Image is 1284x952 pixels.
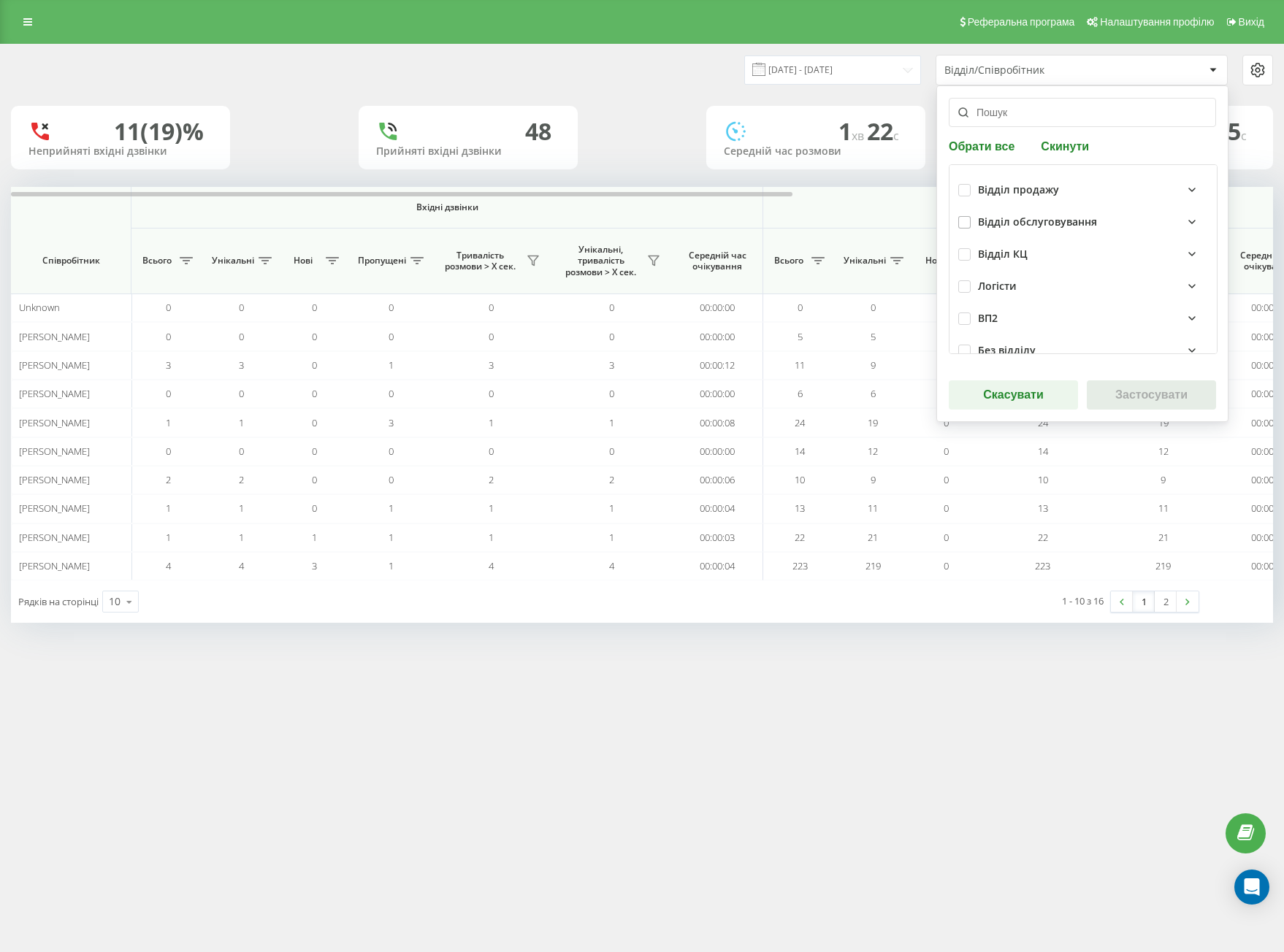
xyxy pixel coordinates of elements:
span: 0 [798,301,803,314]
span: 2 [239,473,244,486]
span: 3 [312,559,317,572]
span: [PERSON_NAME] [19,358,90,372]
span: 1 [166,416,171,429]
span: 3 [166,358,171,372]
span: 6 [871,387,876,400]
span: 0 [166,330,171,343]
div: Середній час розмови [724,145,908,158]
span: [PERSON_NAME] [19,559,90,572]
td: 00:00:12 [672,351,763,380]
span: Вихідні дзвінки [798,201,1280,213]
div: Open Intercom Messenger [1234,870,1269,905]
span: 0 [944,445,949,458]
span: 0 [312,358,317,372]
span: 1 [239,416,244,429]
span: 0 [312,301,317,314]
span: c [893,128,899,144]
span: 0 [166,301,171,314]
td: 00:00:06 [672,466,763,494]
span: 0 [239,330,244,343]
span: Нові [285,255,321,266]
button: Скинути [1036,139,1093,153]
span: 1 [489,502,494,515]
span: 1 [389,531,394,544]
span: 24 [795,416,805,429]
span: 1 [838,115,867,147]
span: 21 [1158,531,1169,544]
span: 0 [489,301,494,314]
span: 0 [312,330,317,343]
span: 0 [389,301,394,314]
span: 0 [944,531,949,544]
span: Unknown [19,301,60,314]
span: [PERSON_NAME] [19,330,90,343]
span: Унікальні [844,255,886,266]
span: Унікальні [212,255,254,266]
span: 0 [312,387,317,400]
span: Унікальні, тривалість розмови > Х сек. [559,244,643,278]
span: 5 [871,330,876,343]
span: [PERSON_NAME] [19,473,90,486]
span: 2 [489,473,494,486]
span: 0 [312,502,317,515]
td: 00:00:04 [672,552,763,580]
span: 1 [239,502,244,515]
span: 0 [944,473,949,486]
span: 13 [795,502,805,515]
span: 1 [166,502,171,515]
span: 1 [239,531,244,544]
span: 0 [389,473,394,486]
span: c [1241,128,1247,144]
span: [PERSON_NAME] [19,387,90,400]
div: Відділ обслуговування [978,216,1097,229]
span: 0 [389,445,394,458]
span: Нові [917,255,953,266]
span: 22 [867,115,899,147]
span: Реферальна програма [968,16,1075,28]
span: 3 [489,358,494,372]
span: [PERSON_NAME] [19,416,90,429]
div: Відділ продажу [978,184,1059,196]
span: Вихід [1239,16,1264,28]
span: 1 [609,502,614,515]
button: Обрати все [949,139,1019,153]
span: Вхідні дзвінки [169,201,725,213]
span: 6 [798,387,803,400]
span: 4 [239,559,244,572]
div: 48 [525,118,551,145]
span: 1 [389,559,394,572]
span: 5 [798,330,803,343]
span: 0 [489,445,494,458]
span: 14 [795,445,805,458]
span: 4 [609,559,614,572]
span: 0 [312,473,317,486]
span: 1 [389,502,394,515]
span: 11 [795,358,805,372]
div: 11 (19)% [114,118,204,145]
span: 12 [1158,445,1169,458]
span: 0 [312,445,317,458]
td: 00:00:00 [672,293,763,322]
span: 0 [489,387,494,400]
span: 1 [489,531,494,544]
span: 4 [489,559,494,572]
span: 0 [389,330,394,343]
div: 1 - 10 з 16 [1062,594,1104,608]
span: 0 [944,416,949,429]
span: 223 [792,559,808,572]
span: 2 [166,473,171,486]
span: 0 [239,387,244,400]
span: 13 [1038,502,1048,515]
span: 0 [312,416,317,429]
a: 1 [1133,591,1155,612]
span: 1 [489,416,494,429]
button: Застосувати [1087,380,1216,410]
span: 1 [609,531,614,544]
td: 00:00:00 [672,322,763,350]
td: 00:00:00 [672,380,763,408]
span: Тривалість розмови > Х сек. [438,250,522,272]
input: Пошук [949,98,1216,127]
div: Неприйняті вхідні дзвінки [28,145,213,158]
td: 00:00:08 [672,408,763,437]
span: 12 [868,445,878,458]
